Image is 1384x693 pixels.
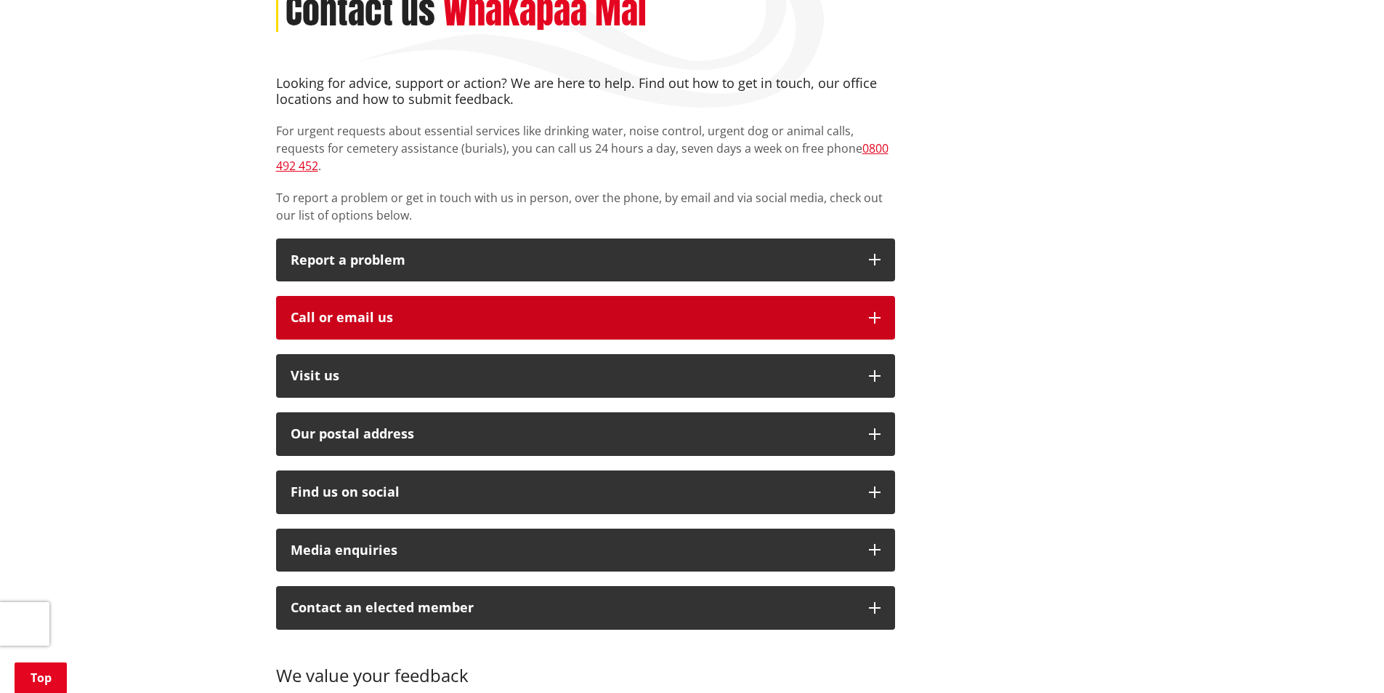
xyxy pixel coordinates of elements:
[291,369,854,383] p: Visit us
[291,601,854,615] p: Contact an elected member
[276,586,895,630] button: Contact an elected member
[291,427,854,441] h2: Our postal address
[276,239,895,282] button: Report a problem
[276,354,895,398] button: Visit us
[291,485,854,500] div: Find us on social
[276,189,895,224] p: To report a problem or get in touch with us in person, over the phone, by email and via social me...
[276,140,889,174] a: 0800 492 452
[276,412,895,456] button: Our postal address
[276,470,895,514] button: Find us on social
[291,311,854,325] div: Call or email us
[15,662,67,693] a: Top
[276,76,895,107] h4: Looking for advice, support or action? We are here to help. Find out how to get in touch, our off...
[291,543,854,558] div: Media enquiries
[276,122,895,175] p: For urgent requests about essential services like drinking water, noise control, urgent dog or an...
[276,644,895,686] h3: We value your feedback
[1317,632,1369,684] iframe: Messenger Launcher
[276,296,895,340] button: Call or email us
[291,253,854,268] p: Report a problem
[276,529,895,572] button: Media enquiries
